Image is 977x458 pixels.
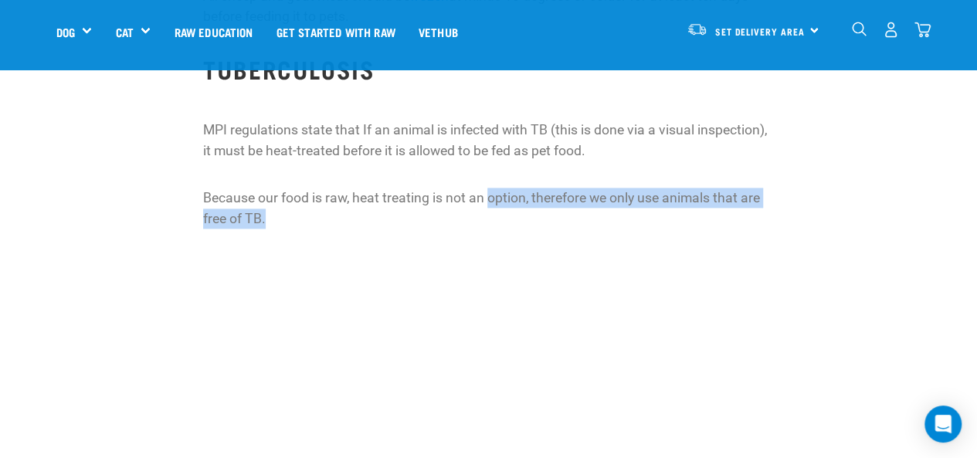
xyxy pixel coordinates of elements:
a: Get started with Raw [265,1,407,63]
span: Set Delivery Area [715,29,805,34]
div: Open Intercom Messenger [924,405,962,443]
img: home-icon@2x.png [914,22,931,38]
img: home-icon-1@2x.png [852,22,867,36]
a: Vethub [407,1,470,63]
a: Raw Education [162,1,264,63]
a: Cat [115,23,133,41]
p: Because our food is raw, heat treating is not an option, therefore we only use animals that are f... [203,188,774,229]
img: van-moving.png [687,22,707,36]
p: MPI regulations state that If an animal is infected with TB (this is done via a visual inspection... [203,120,774,161]
img: user.png [883,22,899,38]
a: Dog [56,23,75,41]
